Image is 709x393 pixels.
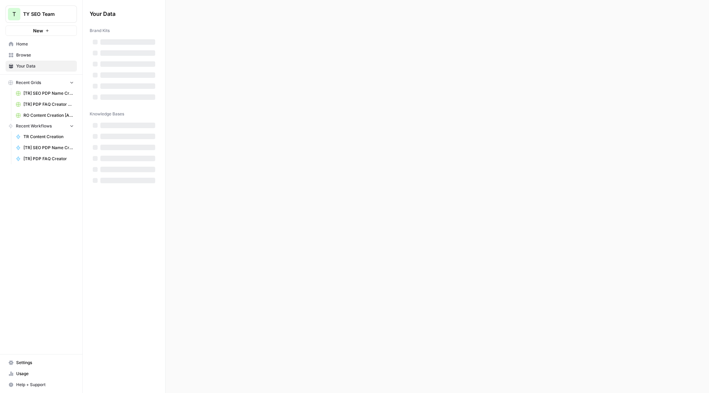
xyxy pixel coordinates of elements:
a: Your Data [6,61,77,72]
span: Recent Workflows [16,123,52,129]
a: Home [6,39,77,50]
a: TR Content Creation [13,131,77,142]
a: Usage [6,368,77,379]
a: [TR] PDP FAQ Creator Grid [13,99,77,110]
a: [TR] SEO PDP Name Creation [13,142,77,153]
span: TR Content Creation [23,134,74,140]
a: RO Content Creation [Anil] w/o Google Scrape Grid [13,110,77,121]
span: [TR] PDP FAQ Creator [23,156,74,162]
span: New [33,27,43,34]
span: Home [16,41,74,47]
a: Browse [6,50,77,61]
a: [TR] PDP FAQ Creator [13,153,77,164]
span: Knowledge Bases [90,111,124,117]
span: Settings [16,360,74,366]
span: Browse [16,52,74,58]
span: Help + Support [16,382,74,388]
span: RO Content Creation [Anil] w/o Google Scrape Grid [23,112,74,118]
span: TY SEO Team [23,11,65,18]
span: Recent Grids [16,80,41,86]
button: New [6,25,77,36]
button: Help + Support [6,379,77,390]
span: [TR] SEO PDP Name Creation Grid [23,90,74,96]
span: T [12,10,16,18]
a: [TR] SEO PDP Name Creation Grid [13,88,77,99]
span: [TR] PDP FAQ Creator Grid [23,101,74,107]
button: Workspace: TY SEO Team [6,6,77,23]
span: Your Data [90,10,150,18]
a: Settings [6,357,77,368]
button: Recent Grids [6,77,77,88]
button: Recent Workflows [6,121,77,131]
span: Your Data [16,63,74,69]
span: Brand Kits [90,28,110,34]
span: [TR] SEO PDP Name Creation [23,145,74,151]
span: Usage [16,371,74,377]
